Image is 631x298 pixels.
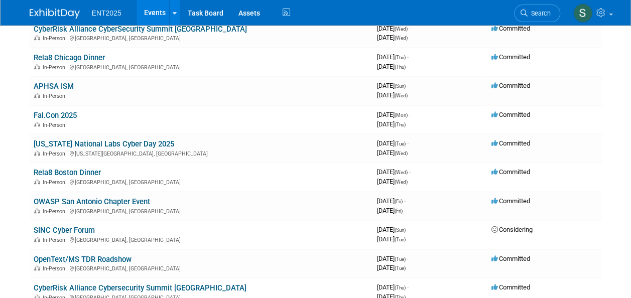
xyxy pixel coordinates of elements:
[34,93,40,98] img: In-Person Event
[34,265,40,270] img: In-Person Event
[404,197,406,205] span: -
[491,255,530,262] span: Committed
[491,25,530,32] span: Committed
[395,151,408,156] span: (Wed)
[395,170,408,175] span: (Wed)
[34,197,150,206] a: OWASP San Antonio Chapter Event
[34,179,40,184] img: In-Person Event
[43,35,68,42] span: In-Person
[395,64,406,70] span: (Thu)
[377,235,406,243] span: [DATE]
[43,93,68,99] span: In-Person
[34,34,369,42] div: [GEOGRAPHIC_DATA], [GEOGRAPHIC_DATA]
[395,93,408,98] span: (Wed)
[395,237,406,242] span: (Tue)
[377,91,408,99] span: [DATE]
[34,283,246,292] a: CyberRisk Alliance Cybersecurity Summit [GEOGRAPHIC_DATA]
[395,122,406,127] span: (Thu)
[407,255,409,262] span: -
[407,82,409,89] span: -
[395,179,408,185] span: (Wed)
[377,139,409,147] span: [DATE]
[43,208,68,215] span: In-Person
[377,255,409,262] span: [DATE]
[491,168,530,176] span: Committed
[43,179,68,186] span: In-Person
[395,265,406,271] span: (Tue)
[34,53,105,62] a: Rela8 Chicago Dinner
[395,83,406,89] span: (Sun)
[377,197,406,205] span: [DATE]
[34,82,74,91] a: APHSA ISM
[409,25,411,32] span: -
[407,226,409,233] span: -
[34,208,40,213] img: In-Person Event
[395,141,406,146] span: (Tue)
[34,25,247,34] a: CyberRisk Alliance CyberSecurity Summit [GEOGRAPHIC_DATA]
[395,26,408,32] span: (Wed)
[34,255,132,264] a: OpenText/MS TDR Roadshow
[407,53,409,61] span: -
[395,256,406,262] span: (Tue)
[34,64,40,69] img: In-Person Event
[377,168,411,176] span: [DATE]
[491,82,530,89] span: Committed
[377,120,406,128] span: [DATE]
[377,63,406,70] span: [DATE]
[407,283,409,291] span: -
[34,178,369,186] div: [GEOGRAPHIC_DATA], [GEOGRAPHIC_DATA]
[377,25,411,32] span: [DATE]
[395,35,408,41] span: (Wed)
[395,55,406,60] span: (Thu)
[43,151,68,157] span: In-Person
[34,237,40,242] img: In-Person Event
[377,149,408,157] span: [DATE]
[34,149,369,157] div: [US_STATE][GEOGRAPHIC_DATA], [GEOGRAPHIC_DATA]
[573,4,592,23] img: Stephanie Silva
[395,112,408,118] span: (Mon)
[491,283,530,291] span: Committed
[377,178,408,185] span: [DATE]
[377,53,409,61] span: [DATE]
[491,53,530,61] span: Committed
[514,5,560,22] a: Search
[34,63,369,71] div: [GEOGRAPHIC_DATA], [GEOGRAPHIC_DATA]
[395,227,406,233] span: (Sun)
[43,122,68,128] span: In-Person
[34,226,95,235] a: SINC Cyber Forum
[377,283,409,291] span: [DATE]
[491,197,530,205] span: Committed
[34,151,40,156] img: In-Person Event
[377,82,409,89] span: [DATE]
[34,122,40,127] img: In-Person Event
[34,235,369,243] div: [GEOGRAPHIC_DATA], [GEOGRAPHIC_DATA]
[409,168,411,176] span: -
[528,10,551,17] span: Search
[407,139,409,147] span: -
[34,264,369,272] div: [GEOGRAPHIC_DATA], [GEOGRAPHIC_DATA]
[377,34,408,41] span: [DATE]
[409,111,411,118] span: -
[43,265,68,272] span: In-Person
[377,111,411,118] span: [DATE]
[34,35,40,40] img: In-Person Event
[30,9,80,19] img: ExhibitDay
[43,237,68,243] span: In-Person
[34,207,369,215] div: [GEOGRAPHIC_DATA], [GEOGRAPHIC_DATA]
[34,139,174,148] a: [US_STATE] National Labs Cyber Day 2025
[395,208,403,214] span: (Fri)
[377,264,406,271] span: [DATE]
[395,199,403,204] span: (Fri)
[43,64,68,71] span: In-Person
[377,207,403,214] span: [DATE]
[491,111,530,118] span: Committed
[491,139,530,147] span: Committed
[491,226,533,233] span: Considering
[92,9,121,17] span: ENT2025
[34,168,101,177] a: Rela8 Boston Dinner
[395,285,406,290] span: (Thu)
[377,226,409,233] span: [DATE]
[34,111,77,120] a: Fal.Con 2025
